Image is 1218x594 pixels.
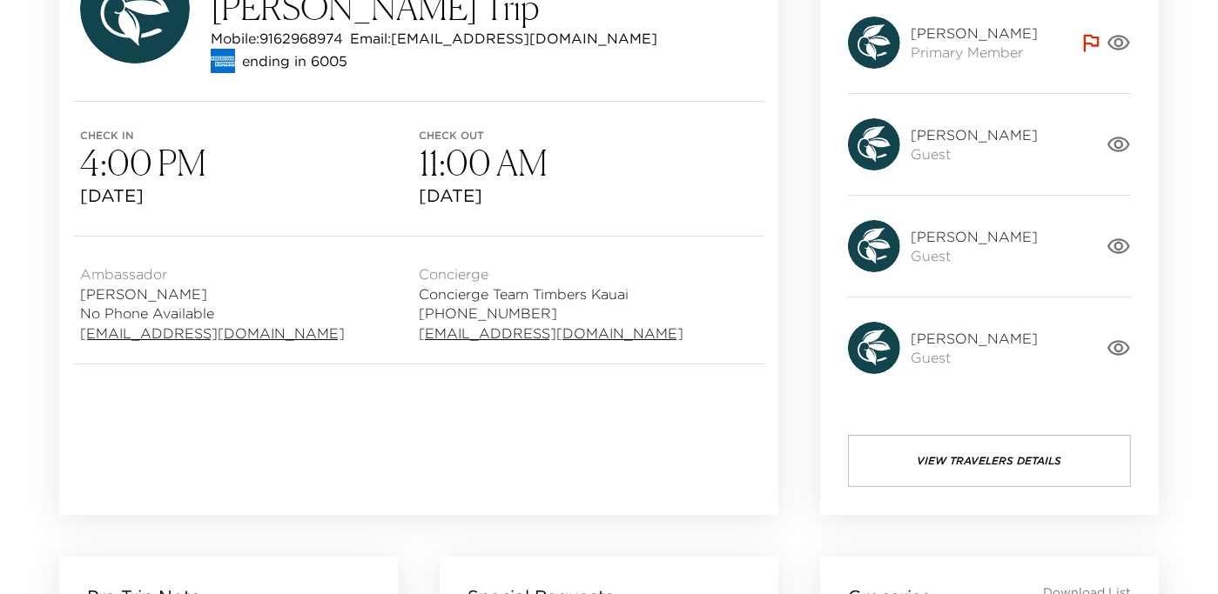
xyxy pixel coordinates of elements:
[911,144,1038,164] span: Guest
[848,17,900,69] img: avatar.4afec266560d411620d96f9f038fe73f.svg
[911,227,1038,246] span: [PERSON_NAME]
[80,304,345,323] span: No Phone Available
[350,28,657,49] p: Email: [EMAIL_ADDRESS][DOMAIN_NAME]
[848,322,900,374] img: avatar.4afec266560d411620d96f9f038fe73f.svg
[80,130,419,142] span: Check in
[80,324,345,343] a: [EMAIL_ADDRESS][DOMAIN_NAME]
[848,118,900,170] img: avatar.4afec266560d411620d96f9f038fe73f.svg
[80,142,419,184] h3: 4:00 PM
[419,264,683,284] span: Concierge
[419,324,683,343] a: [EMAIL_ADDRESS][DOMAIN_NAME]
[848,220,900,272] img: avatar.4afec266560d411620d96f9f038fe73f.svg
[911,329,1038,348] span: [PERSON_NAME]
[211,28,343,49] p: Mobile: 9162968974
[848,435,1131,487] button: View Travelers Details
[80,184,419,208] span: [DATE]
[911,348,1038,367] span: Guest
[419,284,683,304] span: Concierge Team Timbers Kauai
[80,264,345,284] span: Ambassador
[911,246,1038,265] span: Guest
[419,304,683,323] span: [PHONE_NUMBER]
[911,43,1038,62] span: Primary Member
[242,50,347,71] p: ending in 6005
[419,184,757,208] span: [DATE]
[419,130,757,142] span: Check out
[419,142,757,184] h3: 11:00 AM
[911,125,1038,144] span: [PERSON_NAME]
[211,49,235,73] img: credit card type
[80,284,345,304] span: [PERSON_NAME]
[911,23,1038,43] span: [PERSON_NAME]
